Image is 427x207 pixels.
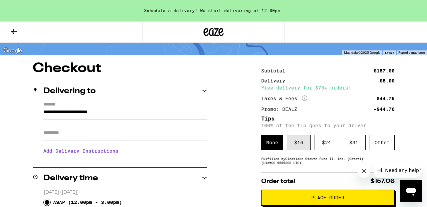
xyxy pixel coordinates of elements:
[344,51,380,54] span: Map data ©2025 Google
[44,189,207,196] p: [DATE] ([DATE])
[261,116,395,122] h5: Tips
[261,107,302,112] div: Promo: DEALZ
[2,46,24,55] a: Open this area in Google Maps (opens a new window)
[43,143,207,159] h3: Add Delivery Instructions
[53,200,122,205] span: ASAP ( 12:00pm - 3:00pm )
[33,62,207,75] h1: Checkout
[342,135,366,150] div: $ 31
[380,78,395,83] div: $5.00
[357,164,371,178] iframe: Close message
[374,68,395,73] div: $157.00
[261,95,307,101] div: Taxes & Fees
[261,85,395,90] div: Free delivery for $75+ orders!
[2,46,24,55] img: Google
[400,180,422,202] iframe: Button to launch messaging window
[261,123,395,128] p: 100% of the tip goes to your driver
[370,178,395,184] span: $157.06
[377,96,395,101] div: $44.76
[261,157,395,165] div: Fulfilled by Clearlake Growth Fund II, Inc. (Cotati) (Lic# C9-0000298-LIC )
[43,87,96,95] h2: Delivering to
[370,135,395,150] div: Other
[43,159,207,164] p: We'll contact you at [PHONE_NUMBER] when we arrive
[374,107,395,112] div: -$44.70
[311,195,344,200] span: Place Order
[287,135,311,150] div: $ 16
[398,51,425,54] a: Report a map error
[261,68,290,73] div: Subtotal
[384,51,394,55] a: Terms
[315,135,338,150] div: $ 24
[261,190,395,206] button: Place Order
[261,78,290,83] div: Delivery
[261,135,283,150] div: None
[43,174,98,182] h2: Delivery time
[261,178,295,184] span: Order total
[373,163,422,178] iframe: Message from company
